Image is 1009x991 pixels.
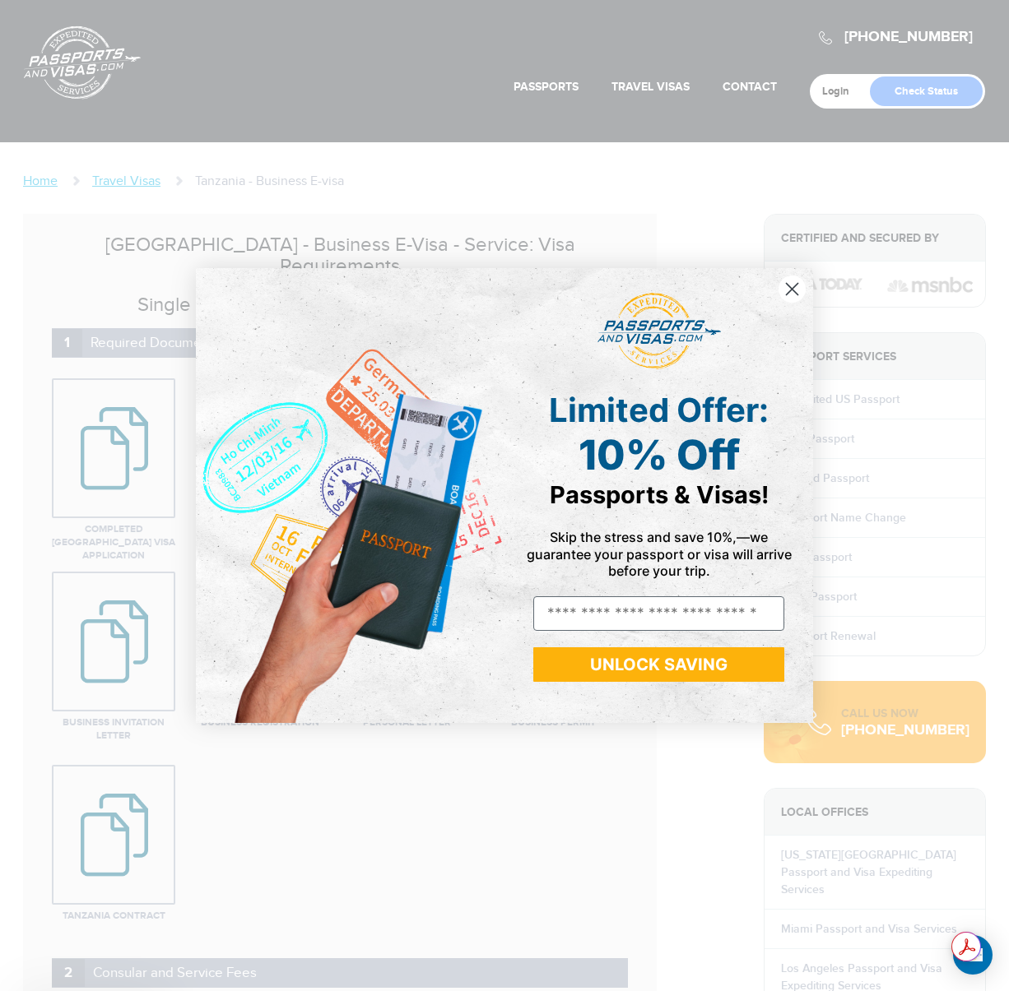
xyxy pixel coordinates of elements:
[550,480,769,509] span: Passports & Visas!
[549,390,769,430] span: Limited Offer:
[778,275,807,303] button: Close dialog
[597,293,721,370] img: passports and visas
[579,430,740,479] span: 10% Off
[196,268,504,723] img: de9cda0d-0715-46ca-9a25-073762a91ba7.png
[527,529,792,578] span: Skip the stress and save 10%,—we guarantee your passport or visa will arrive before your trip.
[533,647,784,682] button: UNLOCK SAVING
